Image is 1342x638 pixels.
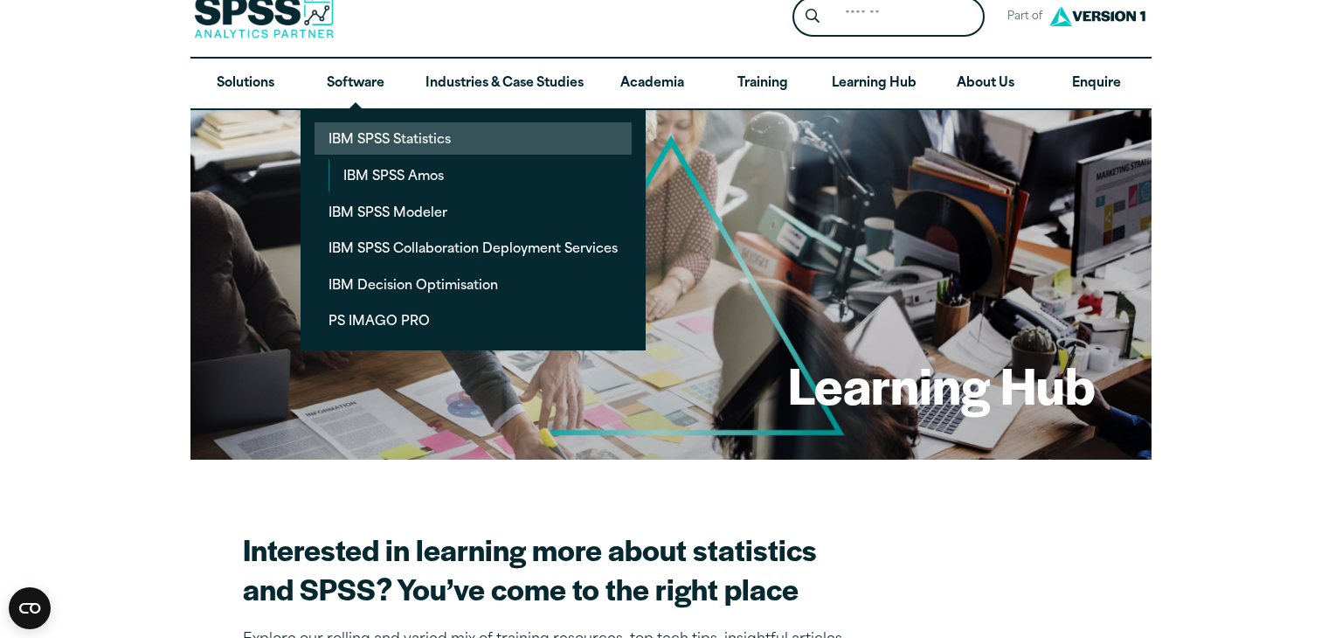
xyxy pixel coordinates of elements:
[315,304,632,336] a: PS IMAGO PRO
[329,159,632,191] a: IBM SPSS Amos
[412,59,598,109] a: Industries & Case Studies
[190,59,301,109] a: Solutions
[818,59,930,109] a: Learning Hub
[243,530,854,608] h2: Interested in learning more about statistics and SPSS? You’ve come to the right place
[315,232,632,264] a: IBM SPSS Collaboration Deployment Services
[315,122,632,155] a: IBM SPSS Statistics
[999,4,1045,30] span: Part of
[301,59,411,109] a: Software
[806,9,820,24] svg: Search magnifying glass icon
[788,350,1096,419] h1: Learning Hub
[598,59,708,109] a: Academia
[315,196,632,228] a: IBM SPSS Modeler
[930,59,1041,109] a: About Us
[315,268,632,301] a: IBM Decision Optimisation
[9,587,51,629] button: Open CMP widget
[190,59,1152,109] nav: Desktop version of site main menu
[301,108,646,350] ul: Software
[708,59,818,109] a: Training
[797,1,829,33] button: Search magnifying glass icon
[1041,59,1152,109] a: Enquire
